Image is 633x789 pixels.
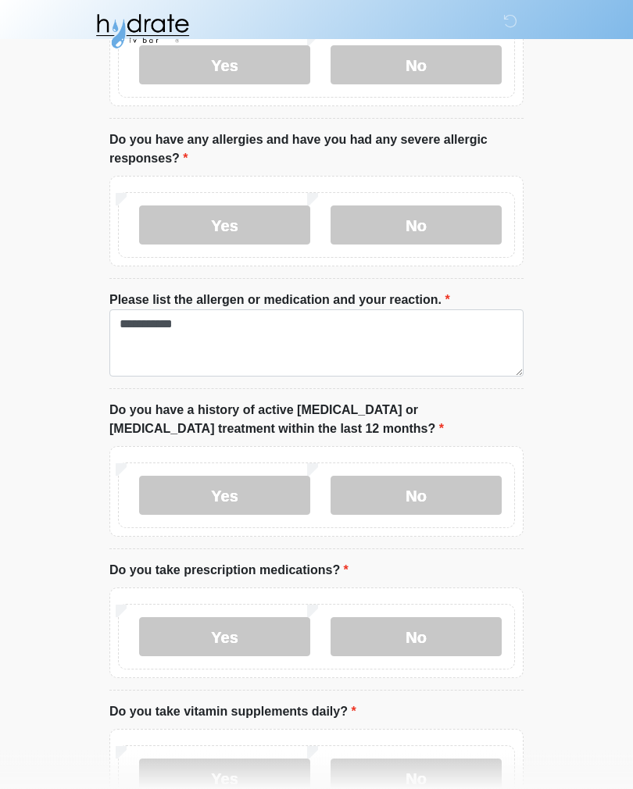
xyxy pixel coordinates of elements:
label: Do you take prescription medications? [109,562,349,580]
label: Do you have a history of active [MEDICAL_DATA] or [MEDICAL_DATA] treatment within the last 12 mon... [109,402,524,439]
label: No [331,46,502,85]
label: No [331,618,502,657]
label: Please list the allergen or medication and your reaction. [109,291,450,310]
label: No [331,477,502,516]
label: Yes [139,46,310,85]
label: Yes [139,618,310,657]
label: No [331,206,502,245]
label: Yes [139,477,310,516]
label: Do you have any allergies and have you had any severe allergic responses? [109,131,524,169]
img: Hydrate IV Bar - Fort Collins Logo [94,12,191,51]
label: Do you take vitamin supplements daily? [109,703,356,722]
label: Yes [139,206,310,245]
